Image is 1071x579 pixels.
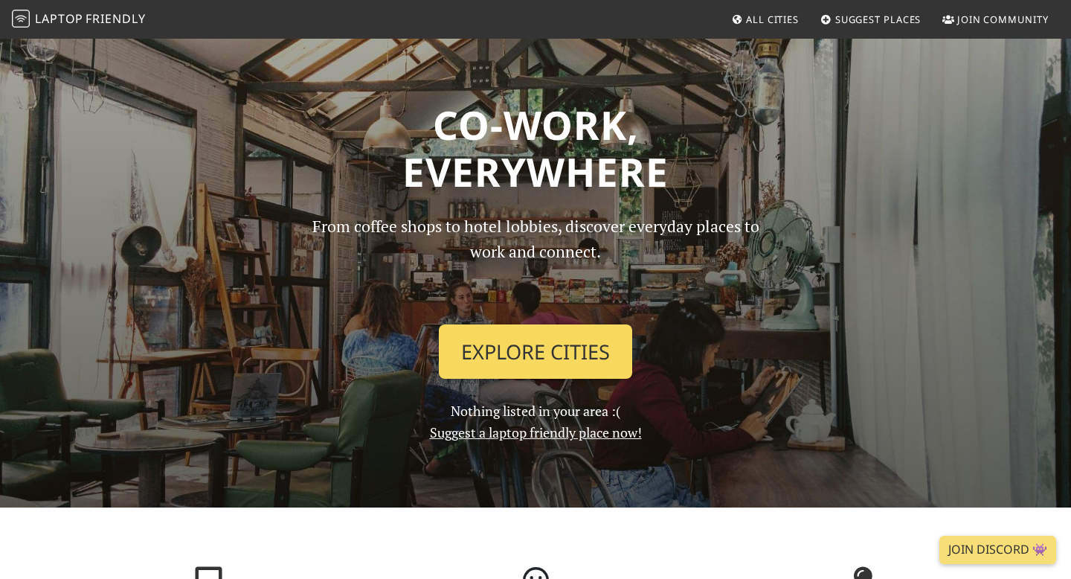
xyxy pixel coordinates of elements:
a: Suggest a laptop friendly place now! [430,423,642,441]
a: LaptopFriendly LaptopFriendly [12,7,146,33]
span: Suggest Places [835,13,922,26]
a: Explore Cities [439,324,632,380]
span: Friendly [86,10,145,27]
p: From coffee shops to hotel lobbies, discover everyday places to work and connect. [299,214,772,313]
div: Nothing listed in your area :( [290,214,781,444]
span: Join Community [957,13,1049,26]
a: Join Community [936,6,1055,33]
h1: Co-work, Everywhere [54,101,1017,196]
a: All Cities [725,6,805,33]
span: All Cities [746,13,799,26]
a: Suggest Places [814,6,927,33]
span: Laptop [35,10,83,27]
img: LaptopFriendly [12,10,30,28]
